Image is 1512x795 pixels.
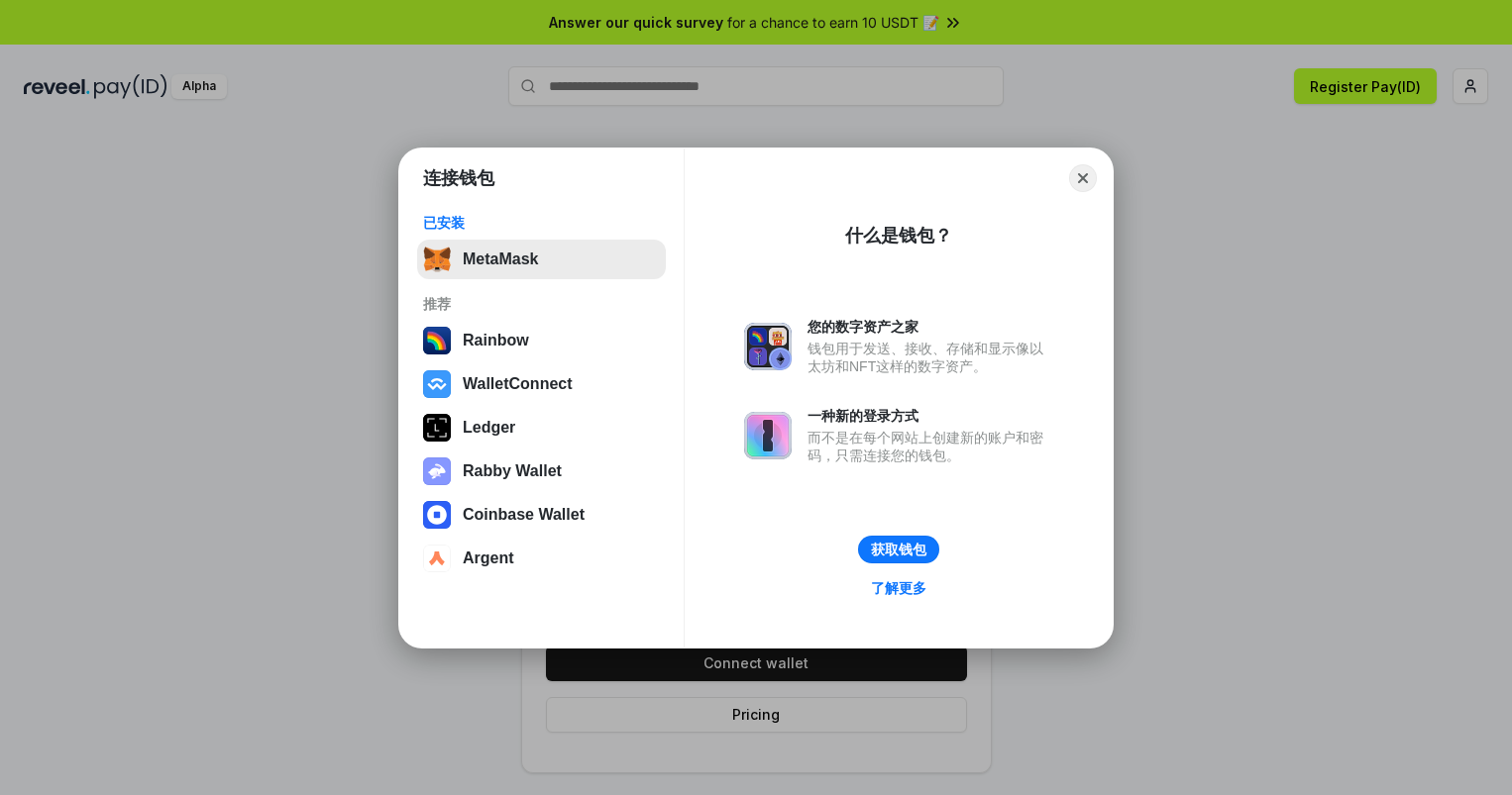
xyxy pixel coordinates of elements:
button: Close [1069,164,1097,192]
img: svg+xml,%3Csvg%20xmlns%3D%22http%3A%2F%2Fwww.w3.org%2F2000%2Fsvg%22%20fill%3D%22none%22%20viewBox... [744,412,792,459]
button: Argent [417,539,666,578]
div: 已安装 [423,214,660,232]
div: 一种新的登录方式 [808,407,1053,425]
div: 而不是在每个网站上创建新的账户和密码，只需连接您的钱包。 [808,429,1053,464]
div: MetaMask [463,250,538,268]
img: svg+xml,%3Csvg%20width%3D%2228%22%20height%3D%2228%22%20viewBox%3D%220%200%2028%2028%22%20fill%3D... [423,370,451,398]
div: Argent [463,549,514,567]
img: svg+xml,%3Csvg%20xmlns%3D%22http%3A%2F%2Fwww.w3.org%2F2000%2Fsvg%22%20fill%3D%22none%22%20viewBox... [423,457,451,485]
div: Rainbow [463,332,529,349]
div: 了解更多 [871,579,926,597]
img: svg+xml,%3Csvg%20xmlns%3D%22http%3A%2F%2Fwww.w3.org%2F2000%2Fsvg%22%20width%3D%2228%22%20height%3... [423,414,451,442]
button: 获取钱包 [858,536,939,563]
img: svg+xml,%3Csvg%20xmlns%3D%22http%3A%2F%2Fwww.w3.org%2F2000%2Fsvg%22%20fill%3D%22none%22%20viewBox... [744,323,792,370]
button: WalletConnect [417,364,666,404]
button: Coinbase Wallet [417,495,666,535]
img: svg+xml,%3Csvg%20width%3D%2228%22%20height%3D%2228%22%20viewBox%3D%220%200%2028%2028%22%20fill%3D... [423,545,451,572]
button: Rabby Wallet [417,451,666,491]
div: Rabby Wallet [463,462,562,480]
img: svg+xml,%3Csvg%20width%3D%22120%22%20height%3D%22120%22%20viewBox%3D%220%200%20120%20120%22%20fil... [423,327,451,354]
div: 您的数字资产之家 [808,318,1053,336]
h1: 连接钱包 [423,166,494,190]
div: WalletConnect [463,375,573,393]
div: 什么是钱包？ [845,224,952,248]
div: 推荐 [423,295,660,313]
div: 获取钱包 [871,541,926,558]
button: Ledger [417,408,666,447]
img: svg+xml,%3Csvg%20fill%3D%22none%22%20height%3D%2233%22%20viewBox%3D%220%200%2035%2033%22%20width%... [423,246,451,273]
button: Rainbow [417,321,666,360]
div: Coinbase Wallet [463,506,585,524]
a: 了解更多 [859,575,938,601]
div: 钱包用于发送、接收、存储和显示像以太坊和NFT这样的数字资产。 [808,340,1053,375]
div: Ledger [463,419,515,437]
button: MetaMask [417,240,666,279]
img: svg+xml,%3Csvg%20width%3D%2228%22%20height%3D%2228%22%20viewBox%3D%220%200%2028%2028%22%20fill%3D... [423,501,451,529]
